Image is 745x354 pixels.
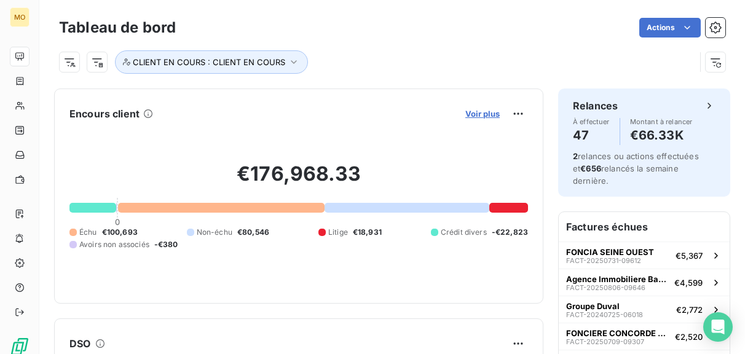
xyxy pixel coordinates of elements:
span: €5,367 [676,251,703,261]
span: FACT-20250806-09646 [566,284,645,291]
span: FONCIERE CONCORDE RUEIL C/O AREAM PROPERTY [566,328,670,338]
button: FONCIERE CONCORDE RUEIL C/O AREAM PROPERTYFACT-20250709-09307€2,520 [559,323,730,350]
span: FACT-20250709-09307 [566,338,644,345]
span: €80,546 [237,227,269,238]
span: Montant à relancer [630,118,693,125]
h3: Tableau de bord [59,17,176,39]
span: €2,520 [675,332,703,342]
button: Voir plus [462,108,503,119]
h6: Encours client [69,106,140,121]
span: 2 [573,151,578,161]
span: -€22,823 [492,227,528,238]
button: CLIENT EN COURS : CLIENT EN COURS [115,50,308,74]
span: 0 [115,217,120,227]
span: Non-échu [197,227,232,238]
span: Échu [79,227,97,238]
span: Avoirs non associés [79,239,149,250]
h6: DSO [69,336,90,351]
span: €18,931 [353,227,382,238]
div: MO [10,7,30,27]
span: €100,693 [102,227,138,238]
h2: €176,968.33 [69,162,528,199]
button: Actions [639,18,701,37]
div: Open Intercom Messenger [703,312,733,342]
span: À effectuer [573,118,610,125]
button: Groupe DuvalFACT-20240725-06018€2,772 [559,296,730,323]
span: Groupe Duval [566,301,620,311]
span: €656 [580,163,601,173]
h4: 47 [573,125,610,145]
span: relances ou actions effectuées et relancés la semaine dernière. [573,151,699,186]
span: €4,599 [674,278,703,288]
span: Litige [328,227,348,238]
button: Agence Immobiliere BaumannFACT-20250806-09646€4,599 [559,269,730,296]
span: FACT-20250731-09612 [566,257,641,264]
span: FACT-20240725-06018 [566,311,643,318]
h6: Relances [573,98,618,113]
span: €2,772 [676,305,703,315]
span: FONCIA SEINE OUEST [566,247,654,257]
button: FONCIA SEINE OUESTFACT-20250731-09612€5,367 [559,242,730,269]
span: Voir plus [465,109,500,119]
span: CLIENT EN COURS : CLIENT EN COURS [133,57,285,67]
span: Agence Immobiliere Baumann [566,274,669,284]
span: -€380 [154,239,178,250]
h6: Factures échues [559,212,730,242]
h4: €66.33K [630,125,693,145]
span: Crédit divers [441,227,487,238]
